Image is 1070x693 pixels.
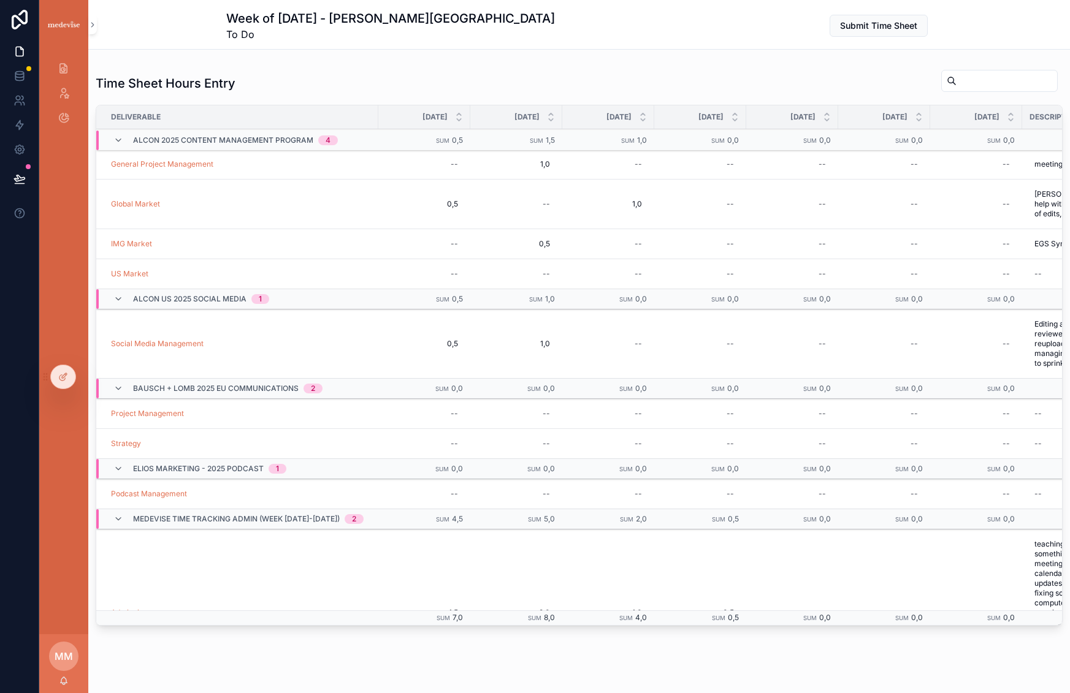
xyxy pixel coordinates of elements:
div: -- [819,239,826,249]
small: Sum [528,615,541,621]
span: 2,0 [483,608,550,618]
span: 0,0 [1003,464,1015,473]
div: 1 [276,464,279,474]
span: [DATE] [422,112,448,122]
div: -- [543,439,550,449]
span: General Project Management [111,159,213,169]
span: Strategy [111,439,141,449]
div: -- [543,489,550,499]
div: 4 [326,135,331,145]
span: 0,0 [543,464,555,473]
div: -- [1003,159,1010,169]
div: -- [451,439,458,449]
div: -- [1003,239,1010,249]
span: 1,0 [545,294,555,303]
h1: Week of [DATE] - [PERSON_NAME][GEOGRAPHIC_DATA] [226,10,555,27]
span: Admin time [111,608,150,618]
span: 0,0 [911,135,923,145]
div: -- [1003,608,1010,618]
div: -- [451,159,458,169]
small: Sum [803,137,817,144]
small: Sum [987,137,1001,144]
div: -- [911,409,918,418]
span: 7,0 [453,613,463,622]
div: -- [911,339,918,349]
span: 0,0 [727,384,739,393]
div: -- [451,489,458,499]
div: -- [635,409,642,418]
span: 0,0 [543,384,555,393]
span: Alcon US 2025 Social Media [133,294,246,304]
small: Sum [435,466,449,472]
span: 2,0 [636,514,647,523]
div: -- [819,339,826,349]
span: 1,0 [483,159,550,169]
small: Sum [987,516,1001,523]
img: App logo [47,20,81,30]
span: US Market [111,269,148,279]
div: -- [635,439,642,449]
span: [DATE] [974,112,999,122]
div: -- [543,269,550,279]
small: Sum [437,615,450,621]
span: Elios Marketing - 2025 Podcast [133,464,264,474]
span: 1,5 [391,608,458,618]
a: IMG Market [111,239,152,249]
small: Sum [527,385,541,392]
small: Sum [711,137,725,144]
div: -- [635,269,642,279]
div: -- [1034,439,1042,449]
small: Sum [619,296,633,303]
span: 0,0 [1003,514,1015,523]
span: 0,5 [728,613,739,622]
div: scrollable content [39,49,88,145]
div: -- [911,239,918,249]
div: -- [819,608,826,618]
div: -- [819,409,826,418]
span: 0,5 [667,608,734,618]
div: -- [1034,269,1042,279]
span: 0,0 [911,514,923,523]
div: -- [1003,339,1010,349]
small: Sum [987,466,1001,472]
small: Sum [803,385,817,392]
small: Sum [895,516,909,523]
span: 5,0 [544,514,555,523]
a: Global Market [111,199,160,209]
div: -- [911,489,918,499]
div: -- [911,269,918,279]
span: 0,5 [728,514,739,523]
span: 0,0 [819,384,831,393]
small: Sum [803,466,817,472]
h1: Time Sheet Hours Entry [96,75,235,92]
span: 0,5 [483,239,550,249]
div: -- [1003,439,1010,449]
div: -- [727,199,734,209]
span: 0,0 [911,294,923,303]
small: Sum [436,137,449,144]
div: -- [451,239,458,249]
span: Deliverable [111,112,161,122]
div: -- [1003,199,1010,209]
span: 0,0 [1003,384,1015,393]
div: 2 [311,384,315,393]
span: Alcon 2025 Content Management Program [133,135,313,145]
div: -- [543,409,550,418]
span: 0,0 [451,384,463,393]
div: -- [635,239,642,249]
span: 0,0 [727,135,739,145]
span: 8,0 [544,613,555,622]
span: 1,0 [637,135,647,145]
div: -- [543,199,550,209]
span: 0,0 [819,613,831,622]
div: -- [1034,409,1042,418]
span: 4,5 [452,514,463,523]
a: Social Media Management [111,339,204,349]
span: 0,5 [391,199,458,209]
span: 1,0 [483,339,550,349]
small: Sum [620,516,633,523]
div: -- [1034,489,1042,499]
span: 0,0 [819,464,831,473]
